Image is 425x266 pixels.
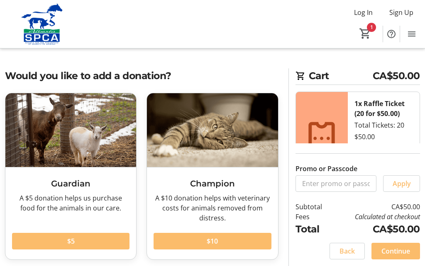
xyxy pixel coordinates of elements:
h3: Champion [154,177,271,190]
td: Calculated at checkout [332,212,420,222]
button: Log In [347,6,379,19]
td: Total [296,222,332,236]
h2: Cart [296,68,420,85]
button: Back [330,243,365,259]
button: $10 [154,233,271,249]
button: Sign Up [383,6,420,19]
div: $50.00 [354,132,375,142]
button: Menu [403,26,420,42]
td: CA$50.00 [332,202,420,212]
span: $10 [207,236,218,246]
img: Champion [147,93,278,167]
td: Subtotal [296,202,332,212]
span: CA$50.00 [373,68,420,83]
button: Help [383,26,400,42]
label: Promo or Passcode [296,164,357,174]
div: A $5 donation helps us purchase food for the animals in our care. [12,193,129,213]
h3: Guardian [12,177,129,190]
button: Apply [383,175,420,192]
button: Cart [358,26,373,41]
button: $5 [12,233,129,249]
span: Log In [354,7,373,17]
img: Alberta SPCA's Logo [5,3,79,45]
span: Continue [381,246,410,256]
td: CA$50.00 [332,222,420,236]
h2: Would you like to add a donation? [5,68,278,83]
input: Enter promo or passcode [296,175,377,192]
td: Fees [296,212,332,222]
div: Total Tickets: 20 [348,92,420,185]
img: Guardian [5,93,136,167]
span: Apply [393,179,411,189]
span: $5 [67,236,75,246]
span: Back [340,246,355,256]
div: 1x Raffle Ticket (20 for $50.00) [354,99,413,118]
span: Sign Up [389,7,413,17]
div: A $10 donation helps with veterinary costs for animals removed from distress. [154,193,271,223]
button: Continue [371,243,420,259]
